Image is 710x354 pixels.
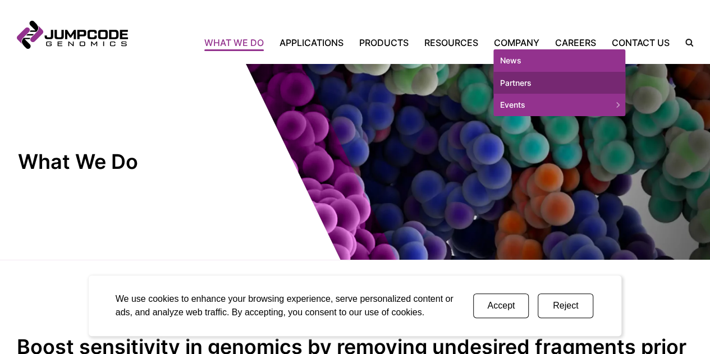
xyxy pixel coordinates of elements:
label: Search the site. [677,39,693,47]
button: Accept [473,293,529,318]
a: Company [486,36,547,49]
a: Careers [547,36,604,49]
a: Resources [416,36,486,49]
a: Contact Us [604,36,677,49]
a: What We Do [204,36,272,49]
a: Partners [493,72,625,94]
a: Products [351,36,416,49]
button: Reject [538,293,593,318]
nav: Primary Navigation [128,36,677,49]
h1: What We Do [18,149,206,174]
a: Events [493,94,625,116]
a: Applications [272,36,351,49]
span: We use cookies to enhance your browsing experience, serve personalized content or ads, and analyz... [116,294,454,317]
a: News [493,49,625,72]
